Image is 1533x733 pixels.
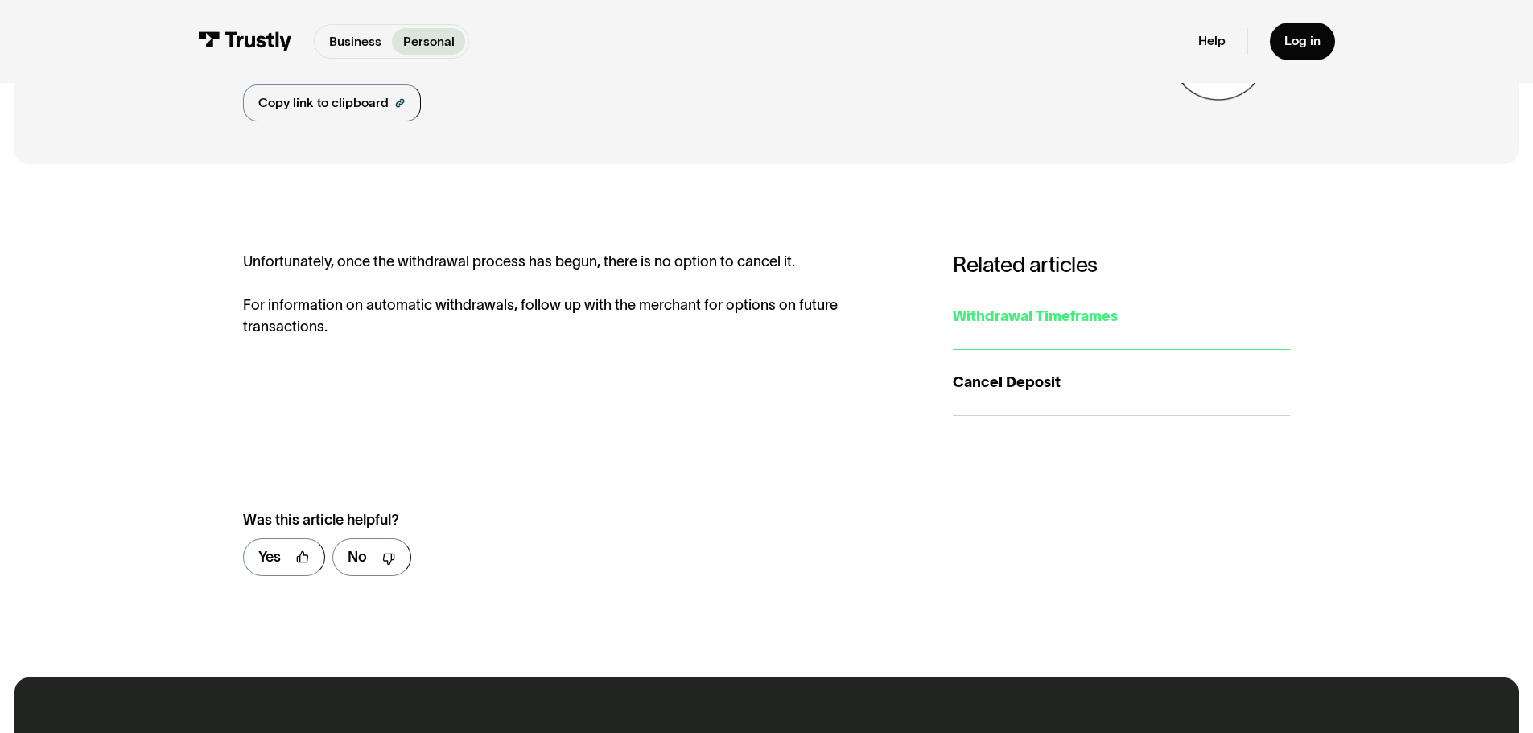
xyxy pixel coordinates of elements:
div: Log in [1284,33,1321,49]
a: Withdrawal Timeframes [953,284,1290,350]
div: Yes [258,546,281,568]
div: Was this article helpful? [243,509,878,531]
p: Business [329,32,381,51]
div: No [348,546,367,568]
a: Help [1198,33,1226,49]
a: Copy link to clipboard [243,84,421,121]
img: Trustly Logo [198,31,292,51]
div: Withdrawal Timeframes [953,306,1290,327]
a: Cancel Deposit [953,350,1290,416]
a: No [332,538,411,576]
a: Business [318,28,392,55]
p: Personal [403,32,455,51]
a: Personal [392,28,465,55]
div: Copy link to clipboard [258,93,389,113]
div: Cancel Deposit [953,372,1290,393]
h3: Related articles [953,251,1290,277]
a: Yes [243,538,325,576]
div: Unfortunately, once the withdrawal process has begun, there is no option to cancel it. For inform... [243,251,917,338]
a: Log in [1270,23,1335,60]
